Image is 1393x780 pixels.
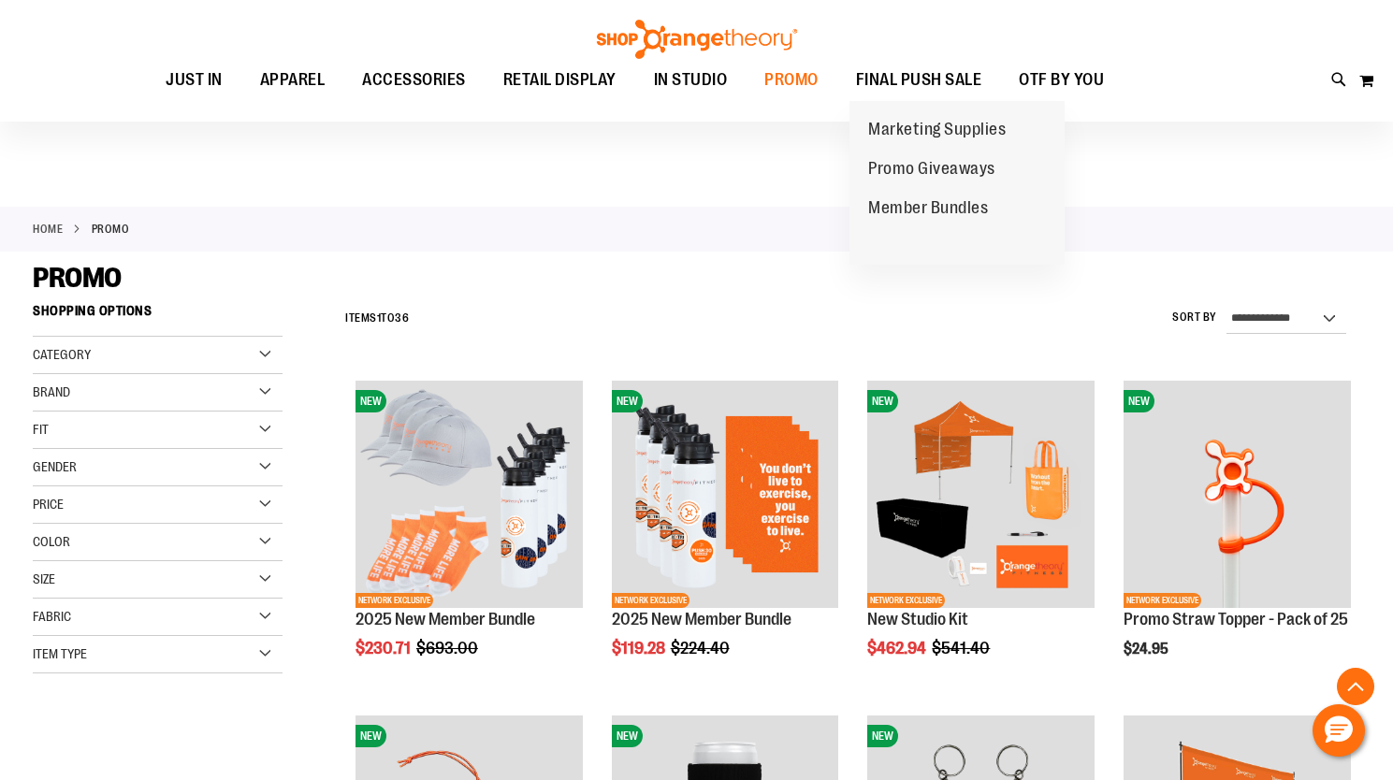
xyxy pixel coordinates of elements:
[33,534,70,549] span: Color
[33,609,71,624] span: Fabric
[849,150,1014,189] a: Promo Giveaways
[241,59,344,102] a: APPAREL
[147,59,241,102] a: JUST IN
[166,59,223,101] span: JUST IN
[356,639,414,657] span: $230.71
[612,381,839,611] a: 2025 New Member BundleNEWNETWORK EXCLUSIVE
[1124,593,1201,608] span: NETWORK EXCLUSIVE
[1000,59,1123,102] a: OTF BY YOU
[867,639,929,657] span: $462.94
[1124,381,1351,608] img: Promo Straw Topper - Pack of 25
[612,593,689,608] span: NETWORK EXCLUSIVE
[1124,390,1154,412] span: NEW
[849,101,1065,265] ul: PROMO
[416,639,481,657] span: $693.00
[867,381,1095,611] a: New Studio KitNEWNETWORK EXCLUSIVE
[346,371,592,705] div: product
[260,59,326,101] span: APPAREL
[92,221,130,238] strong: PROMO
[867,725,898,747] span: NEW
[33,221,63,238] a: Home
[849,110,1024,150] a: Marketing Supplies
[377,311,382,325] span: 1
[356,381,583,608] img: 2025 New Member Bundle
[849,189,1007,228] a: Member Bundles
[868,159,995,182] span: Promo Giveaways
[1172,310,1217,325] label: Sort By
[1114,371,1360,705] div: product
[485,59,635,102] a: RETAIL DISPLAY
[33,347,91,362] span: Category
[33,646,87,661] span: Item Type
[867,593,945,608] span: NETWORK EXCLUSIVE
[612,725,643,747] span: NEW
[345,304,409,333] h2: Items to
[33,295,283,337] strong: Shopping Options
[746,59,837,101] a: PROMO
[612,390,643,412] span: NEW
[362,59,466,101] span: ACCESSORIES
[1124,610,1348,628] a: Promo Straw Topper - Pack of 25
[356,593,433,608] span: NETWORK EXCLUSIVE
[856,59,982,101] span: FINAL PUSH SALE
[395,311,409,325] span: 36
[33,384,70,399] span: Brand
[33,571,55,586] span: Size
[867,390,898,412] span: NEW
[356,610,535,628] a: 2025 New Member Bundle
[1313,704,1365,757] button: Hello, have a question? Let’s chat.
[356,390,386,412] span: NEW
[33,459,77,474] span: Gender
[1337,668,1374,705] button: Back To Top
[1124,381,1351,611] a: Promo Straw Topper - Pack of 25NEWNETWORK EXCLUSIVE
[867,381,1095,608] img: New Studio Kit
[594,20,800,59] img: Shop Orangetheory
[635,59,747,102] a: IN STUDIO
[356,381,583,611] a: 2025 New Member BundleNEWNETWORK EXCLUSIVE
[612,639,668,657] span: $119.28
[612,381,839,608] img: 2025 New Member Bundle
[33,262,122,294] span: PROMO
[654,59,728,101] span: IN STUDIO
[356,725,386,747] span: NEW
[1124,641,1171,657] span: $24.95
[764,59,819,101] span: PROMO
[602,371,849,705] div: product
[1019,59,1104,101] span: OTF BY YOU
[33,497,64,512] span: Price
[858,371,1104,705] div: product
[343,59,485,102] a: ACCESSORIES
[867,610,968,628] a: New Studio Kit
[837,59,1001,102] a: FINAL PUSH SALE
[503,59,617,101] span: RETAIL DISPLAY
[932,639,993,657] span: $541.40
[868,120,1006,143] span: Marketing Supplies
[868,198,988,222] span: Member Bundles
[33,422,49,437] span: Fit
[612,610,791,628] a: 2025 New Member Bundle
[671,639,733,657] span: $224.40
